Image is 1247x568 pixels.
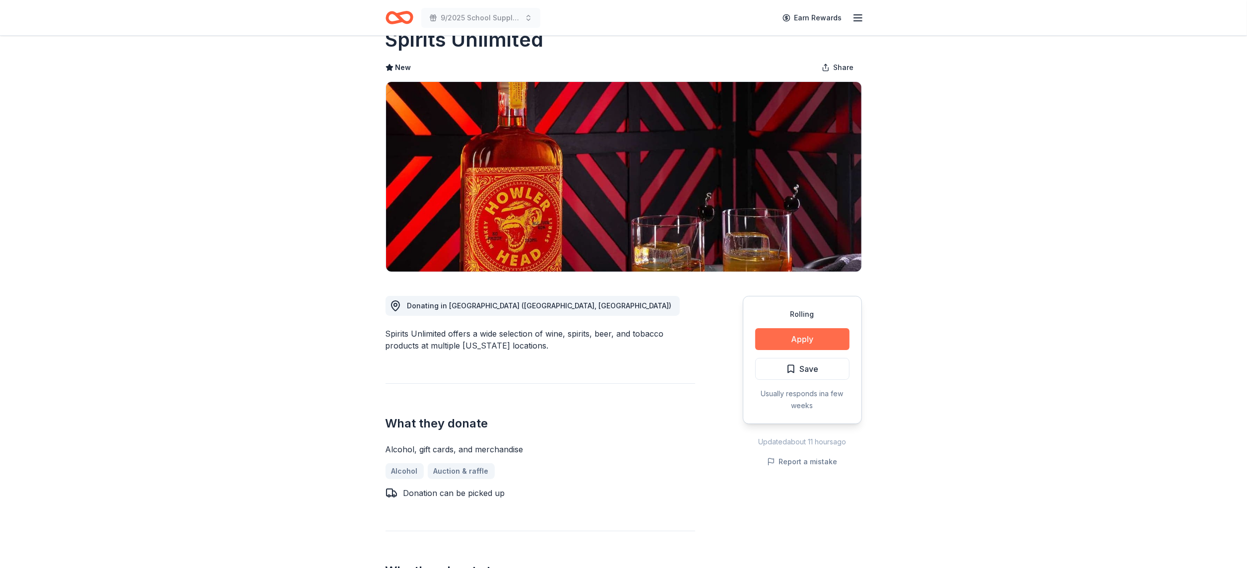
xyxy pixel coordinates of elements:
[421,8,540,28] button: 9/2025 School Supply Drive
[755,308,850,320] div: Rolling
[386,416,695,431] h2: What they donate
[814,58,862,77] button: Share
[441,12,521,24] span: 9/2025 School Supply Drive
[755,358,850,380] button: Save
[767,456,838,468] button: Report a mistake
[743,436,862,448] div: Updated about 11 hours ago
[755,388,850,412] div: Usually responds in a few weeks
[800,362,819,375] span: Save
[755,328,850,350] button: Apply
[386,443,695,455] div: Alcohol, gift cards, and merchandise
[777,9,848,27] a: Earn Rewards
[386,463,424,479] a: Alcohol
[386,328,695,352] div: Spirits Unlimited offers a wide selection of wine, spirits, beer, and tobacco products at multipl...
[834,62,854,73] span: Share
[428,463,495,479] a: Auction & raffle
[386,26,544,54] h1: Spirits Unlimited
[386,6,413,29] a: Home
[407,301,672,310] span: Donating in [GEOGRAPHIC_DATA] ([GEOGRAPHIC_DATA], [GEOGRAPHIC_DATA])
[403,487,505,499] div: Donation can be picked up
[386,82,861,272] img: Image for Spirits Unlimited
[395,62,411,73] span: New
